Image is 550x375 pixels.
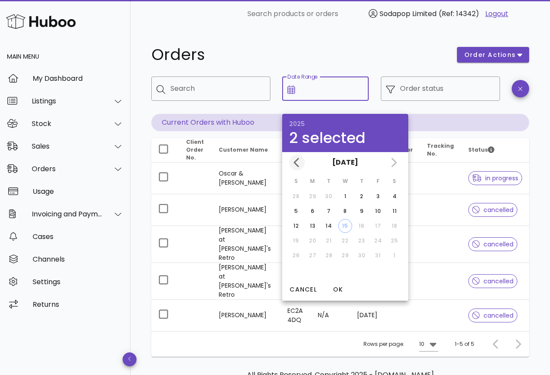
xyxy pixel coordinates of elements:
[355,189,369,203] button: 2
[355,207,369,215] div: 9
[439,9,479,19] span: (Ref: 14342)
[289,222,303,230] div: 12
[306,204,320,218] button: 6
[288,174,304,189] th: S
[212,138,280,163] th: Customer Name
[338,207,352,215] div: 8
[289,285,317,294] span: Cancel
[212,163,280,194] td: Oscar & [PERSON_NAME]
[33,74,123,83] div: My Dashboard
[33,255,123,263] div: Channels
[355,192,369,200] div: 2
[289,155,305,170] button: Previous month
[419,340,424,348] div: 10
[289,121,401,127] div: 2025
[485,9,508,19] a: Logout
[287,74,318,80] label: Date Range
[289,219,303,233] button: 12
[32,210,103,218] div: Invoicing and Payments
[371,192,385,200] div: 3
[472,312,513,319] span: cancelled
[363,332,438,357] div: Rows per page:
[371,204,385,218] button: 10
[338,219,352,233] button: 15
[350,300,385,331] td: [DATE]
[464,50,516,60] span: order actions
[179,138,212,163] th: Client Order No.
[380,9,437,19] span: Sodapop Limited
[305,174,320,189] th: M
[33,278,123,286] div: Settings
[355,204,369,218] button: 9
[151,114,529,131] p: Current Orders with Huboo
[387,189,401,203] button: 4
[289,204,303,218] button: 5
[457,47,529,63] button: order actions
[472,175,518,181] span: in progress
[338,204,352,218] button: 8
[32,97,103,105] div: Listings
[337,174,353,189] th: W
[32,165,103,173] div: Orders
[280,226,311,263] td: PO38 1ST
[321,174,337,189] th: T
[33,232,123,241] div: Cases
[387,207,401,215] div: 11
[280,263,311,300] td: PO38 1ST
[306,207,320,215] div: 6
[427,142,454,157] span: Tracking No.
[461,138,529,163] th: Status
[33,300,123,309] div: Returns
[387,204,401,218] button: 11
[151,47,447,63] h1: Orders
[280,300,311,331] td: EC2A 4DQ
[329,154,362,171] button: [DATE]
[371,189,385,203] button: 3
[33,187,123,196] div: Usage
[354,174,370,189] th: T
[324,282,352,297] button: OK
[289,130,401,145] div: 2 selected
[339,222,352,230] div: 15
[387,174,402,189] th: S
[280,163,311,194] td: KT6 5HN
[322,222,336,230] div: 14
[338,189,352,203] button: 1
[280,138,311,163] th: Post Code
[420,138,461,163] th: Tracking No.
[6,12,76,31] img: Huboo Logo
[387,192,401,200] div: 4
[186,138,204,161] span: Client Order No.
[286,282,320,297] button: Cancel
[311,300,350,331] td: N/A
[322,219,336,233] button: 14
[212,194,280,226] td: [PERSON_NAME]
[212,226,280,263] td: [PERSON_NAME] at [PERSON_NAME]'s Retro
[371,207,385,215] div: 10
[212,263,280,300] td: [PERSON_NAME] at [PERSON_NAME]'s Retro
[338,192,352,200] div: 1
[419,337,438,351] div: 10Rows per page:
[472,241,513,247] span: cancelled
[322,207,336,215] div: 7
[327,285,348,294] span: OK
[32,142,103,150] div: Sales
[306,222,320,230] div: 13
[306,219,320,233] button: 13
[322,204,336,218] button: 7
[468,146,494,153] span: Status
[32,119,103,128] div: Stock
[289,207,303,215] div: 5
[472,278,513,284] span: cancelled
[472,207,513,213] span: cancelled
[370,174,386,189] th: F
[280,194,311,226] td: PR2 1YQ
[455,340,474,348] div: 1-5 of 5
[219,146,268,153] span: Customer Name
[212,300,280,331] td: [PERSON_NAME]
